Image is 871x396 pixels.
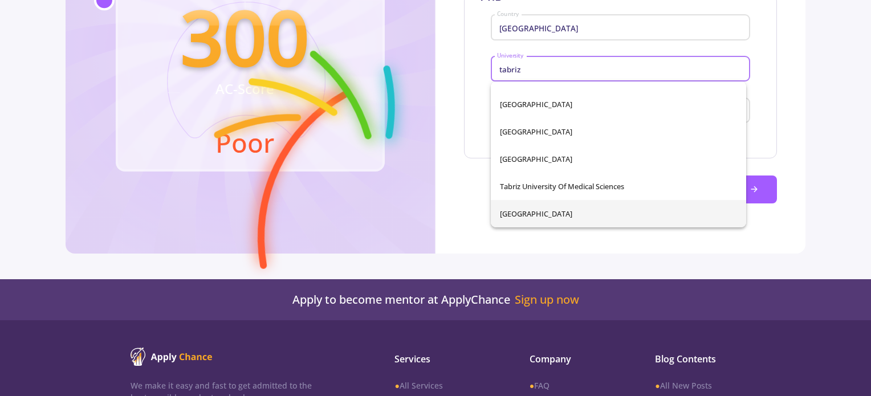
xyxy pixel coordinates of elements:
[655,380,660,391] b: ●
[500,118,737,145] span: [GEOGRAPHIC_DATA]
[215,125,274,160] text: Poor
[500,145,737,173] span: [GEOGRAPHIC_DATA]
[500,173,737,200] span: Tabriz University of Medical Sciences
[131,348,213,366] img: ApplyChance logo
[515,293,579,307] a: Sign up now
[394,379,493,391] a: ●All Services
[394,380,399,391] b: ●
[530,379,618,391] a: ●FAQ
[655,379,740,391] a: ●All New Posts
[394,352,493,366] span: Services
[530,352,618,366] span: Company
[530,380,534,391] b: ●
[655,352,740,366] span: Blog Contents
[500,200,737,227] span: [GEOGRAPHIC_DATA]
[215,79,274,98] text: AC-Score
[500,91,737,118] span: [GEOGRAPHIC_DATA]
